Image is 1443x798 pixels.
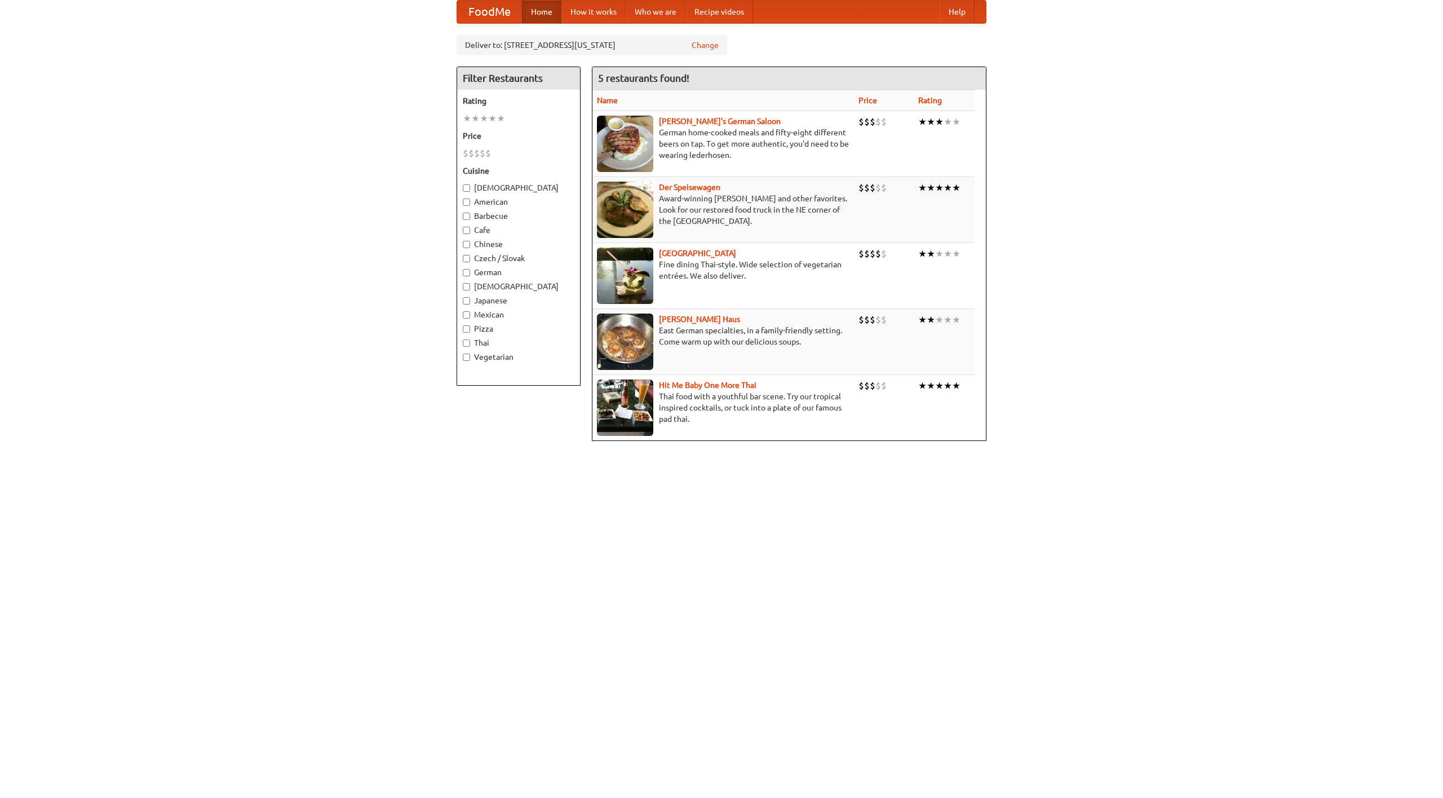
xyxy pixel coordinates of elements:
li: ★ [497,112,505,125]
label: Japanese [463,295,574,306]
li: $ [864,116,870,128]
input: American [463,199,470,206]
input: [DEMOGRAPHIC_DATA] [463,283,470,290]
li: ★ [944,314,952,326]
input: Cafe [463,227,470,234]
input: Japanese [463,297,470,305]
li: $ [875,182,881,194]
li: $ [474,147,480,160]
li: ★ [918,116,927,128]
li: $ [858,116,864,128]
li: $ [864,314,870,326]
label: Cafe [463,224,574,236]
li: ★ [480,112,488,125]
li: ★ [918,182,927,194]
a: Who we are [626,1,685,23]
li: $ [875,248,881,260]
a: Rating [918,96,942,105]
label: [DEMOGRAPHIC_DATA] [463,281,574,292]
p: East German specialties, in a family-friendly setting. Come warm up with our delicious soups. [597,325,849,347]
li: $ [870,314,875,326]
li: ★ [488,112,497,125]
h5: Rating [463,95,574,107]
li: $ [858,248,864,260]
input: German [463,269,470,276]
li: ★ [927,116,935,128]
h4: Filter Restaurants [457,67,580,90]
li: ★ [935,248,944,260]
a: FoodMe [457,1,522,23]
li: ★ [935,116,944,128]
li: $ [485,147,491,160]
input: Pizza [463,325,470,333]
label: Chinese [463,239,574,250]
li: ★ [944,380,952,392]
li: ★ [918,248,927,260]
a: Home [522,1,561,23]
div: Deliver to: [STREET_ADDRESS][US_STATE] [457,35,727,55]
li: ★ [952,248,960,260]
li: ★ [927,248,935,260]
label: Mexican [463,309,574,320]
label: German [463,267,574,278]
li: $ [881,248,887,260]
label: Thai [463,337,574,349]
a: Hit Me Baby One More Thai [659,381,756,390]
li: ★ [944,248,952,260]
input: Czech / Slovak [463,255,470,262]
li: $ [881,314,887,326]
li: ★ [463,112,471,125]
img: kohlhaus.jpg [597,314,653,370]
li: ★ [944,116,952,128]
b: [GEOGRAPHIC_DATA] [659,249,736,258]
li: $ [881,380,887,392]
li: ★ [935,314,944,326]
li: $ [875,380,881,392]
li: ★ [935,182,944,194]
li: $ [881,182,887,194]
li: $ [858,380,864,392]
li: $ [881,116,887,128]
img: speisewagen.jpg [597,182,653,238]
label: American [463,196,574,208]
a: Recipe videos [685,1,753,23]
li: $ [864,248,870,260]
p: Fine dining Thai-style. Wide selection of vegetarian entrées. We also deliver. [597,259,849,281]
li: $ [468,147,474,160]
input: Chinese [463,241,470,248]
h5: Price [463,130,574,142]
li: $ [875,314,881,326]
label: [DEMOGRAPHIC_DATA] [463,182,574,193]
li: $ [870,248,875,260]
a: [PERSON_NAME] Haus [659,315,740,324]
li: ★ [944,182,952,194]
p: Award-winning [PERSON_NAME] and other favorites. Look for our restored food truck in the NE corne... [597,193,849,227]
label: Pizza [463,323,574,334]
li: ★ [927,182,935,194]
img: satay.jpg [597,248,653,304]
li: ★ [935,380,944,392]
a: Name [597,96,618,105]
a: Price [858,96,877,105]
a: Der Speisewagen [659,183,720,192]
li: $ [864,182,870,194]
input: Vegetarian [463,354,470,361]
li: ★ [952,314,960,326]
a: How it works [561,1,626,23]
li: ★ [927,380,935,392]
li: ★ [918,380,927,392]
a: [PERSON_NAME]'s German Saloon [659,117,781,126]
input: [DEMOGRAPHIC_DATA] [463,184,470,192]
label: Vegetarian [463,351,574,363]
a: Change [692,39,719,51]
label: Barbecue [463,210,574,222]
li: $ [858,314,864,326]
li: $ [870,116,875,128]
p: German home-cooked meals and fifty-eight different beers on tap. To get more authentic, you'd nee... [597,127,849,161]
li: $ [480,147,485,160]
ng-pluralize: 5 restaurants found! [598,73,689,83]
